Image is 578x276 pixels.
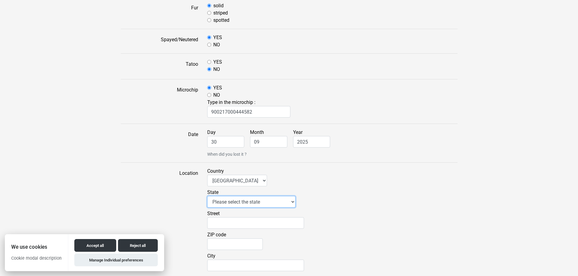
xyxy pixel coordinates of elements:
[293,129,335,148] label: Year
[207,11,211,15] input: striped
[207,136,245,148] input: Day
[207,238,263,250] input: ZIP code
[250,129,292,148] label: Month
[213,91,220,99] label: NO
[213,41,220,48] label: NO
[5,244,68,250] h2: We use cookies
[213,66,220,73] label: NO
[116,84,203,119] label: Microchip
[207,189,296,208] label: State
[207,175,267,186] select: Country
[207,86,211,90] input: YES
[207,129,249,148] label: Day
[74,254,157,266] button: Manage Individual preferences
[118,239,158,252] button: Reject all
[213,17,229,24] label: spotted
[250,136,287,148] input: Month
[207,231,263,250] label: ZIP code
[207,93,211,97] input: NO
[116,34,203,48] label: Spayed/Neutered
[116,58,203,74] label: Tatoo
[207,67,211,71] input: NO
[207,18,211,22] input: spotted
[207,151,458,158] small: When did you lost it ?
[207,196,296,208] select: State
[213,2,224,9] label: solid
[207,210,304,229] label: Street
[116,129,203,158] label: Date
[207,43,211,47] input: NO
[213,58,222,66] label: YES
[207,99,458,118] span: Type in the microchip :
[207,217,304,229] input: Street
[207,252,304,271] label: City
[293,136,330,148] input: Year
[5,255,68,266] p: Cookie modal description
[213,34,222,41] label: YES
[207,60,211,64] input: YES
[213,84,222,91] label: YES
[207,4,211,8] input: solid
[74,239,116,252] button: Accept all
[207,260,304,271] input: City
[207,35,211,39] input: YES
[207,168,267,186] label: Country
[213,9,228,17] label: striped
[116,2,203,24] label: Fur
